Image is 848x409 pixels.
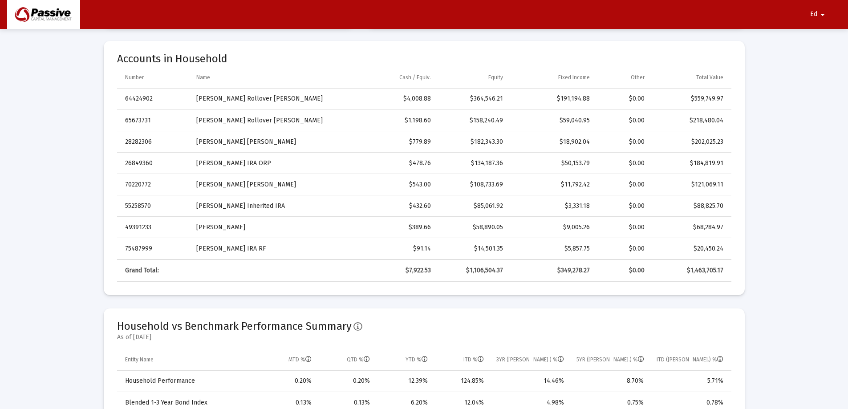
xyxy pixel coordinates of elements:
div: $5,857.75 [515,244,590,253]
div: MTD % [288,356,312,363]
div: ITD % [463,356,484,363]
div: 8.70% [576,377,644,385]
div: $559,749.97 [657,94,723,103]
td: 28282306 [117,131,191,153]
div: Equity [488,74,503,81]
div: $182,343.30 [443,138,503,146]
div: YTD % [406,356,428,363]
div: $779.89 [357,138,431,146]
div: Total Value [696,74,723,81]
td: Column Other [596,67,651,88]
div: $0.00 [602,138,645,146]
mat-card-title: Accounts in Household [117,54,731,63]
td: Column Equity [437,67,509,88]
td: 64424902 [117,89,191,110]
div: Data grid [117,67,731,282]
div: Fixed Income [558,74,590,81]
td: Household Performance [117,371,259,392]
td: Column Cash / Equiv. [351,67,437,88]
div: $389.66 [357,223,431,232]
td: Column Entity Name [117,349,259,370]
td: 26849360 [117,153,191,174]
td: Column 3YR (Ann.) % [490,349,570,370]
div: $184,819.91 [657,159,723,168]
div: 0.78% [656,398,723,407]
td: Column 5YR (Ann.) % [570,349,650,370]
div: $1,463,705.17 [657,266,723,275]
td: Column Name [190,67,351,88]
span: Ed [810,11,817,18]
td: [PERSON_NAME] Rollover [PERSON_NAME] [190,89,351,110]
div: 5.71% [656,377,723,385]
div: $0.00 [602,180,645,189]
td: Column YTD % [376,349,434,370]
div: $202,025.23 [657,138,723,146]
td: Column QTD % [318,349,377,370]
div: $85,061.92 [443,202,503,211]
mat-icon: arrow_drop_down [817,6,828,24]
td: [PERSON_NAME] [190,217,351,238]
div: Cash / Equiv. [399,74,431,81]
span: Household vs Benchmark Performance Summary [117,320,352,332]
div: 0.20% [324,377,370,385]
button: Ed [799,5,839,23]
div: $218,480.04 [657,116,723,125]
td: Column Total Value [651,67,731,88]
div: 124.85% [440,377,483,385]
div: $91.14 [357,244,431,253]
div: $11,792.42 [515,180,590,189]
td: 70220772 [117,174,191,195]
td: 49391233 [117,217,191,238]
div: $191,194.88 [515,94,590,103]
td: Column ITD (Ann.) % [650,349,731,370]
div: Other [631,74,645,81]
td: 65673731 [117,110,191,131]
div: $4,008.88 [357,94,431,103]
div: $108,733.69 [443,180,503,189]
div: $543.00 [357,180,431,189]
td: Column MTD % [258,349,318,370]
div: $59,040.95 [515,116,590,125]
td: [PERSON_NAME] [PERSON_NAME] [190,131,351,153]
td: [PERSON_NAME] IRA RF [190,238,351,259]
div: 5YR ([PERSON_NAME].) % [576,356,644,363]
div: $0.00 [602,244,645,253]
div: 0.75% [576,398,644,407]
div: Entity Name [125,356,154,363]
td: Column Fixed Income [509,67,596,88]
div: $0.00 [602,116,645,125]
div: 3YR ([PERSON_NAME].) % [496,356,564,363]
div: $3,331.18 [515,202,590,211]
div: $349,278.27 [515,266,590,275]
div: Grand Total: [125,266,184,275]
div: $7,922.53 [357,266,431,275]
div: $58,890.05 [443,223,503,232]
div: 4.98% [496,398,564,407]
img: Dashboard [14,6,73,24]
div: $88,825.70 [657,202,723,211]
div: 12.04% [440,398,483,407]
div: $50,153.79 [515,159,590,168]
div: $18,902.04 [515,138,590,146]
div: $0.00 [602,159,645,168]
td: Column ITD % [434,349,490,370]
td: Column Number [117,67,191,88]
td: [PERSON_NAME] [PERSON_NAME] [190,174,351,195]
div: QTD % [347,356,370,363]
div: $364,546.21 [443,94,503,103]
td: [PERSON_NAME] Rollover [PERSON_NAME] [190,110,351,131]
div: $432.60 [357,202,431,211]
div: 12.39% [382,377,428,385]
div: $14,501.35 [443,244,503,253]
div: Name [196,74,210,81]
div: $478.76 [357,159,431,168]
td: [PERSON_NAME] IRA ORP [190,153,351,174]
div: ITD ([PERSON_NAME].) % [657,356,723,363]
div: $1,198.60 [357,116,431,125]
mat-card-subtitle: As of [DATE] [117,333,362,342]
div: 6.20% [382,398,428,407]
div: $0.00 [602,94,645,103]
div: $0.00 [602,266,645,275]
div: $1,106,504.37 [443,266,503,275]
div: Number [125,74,144,81]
